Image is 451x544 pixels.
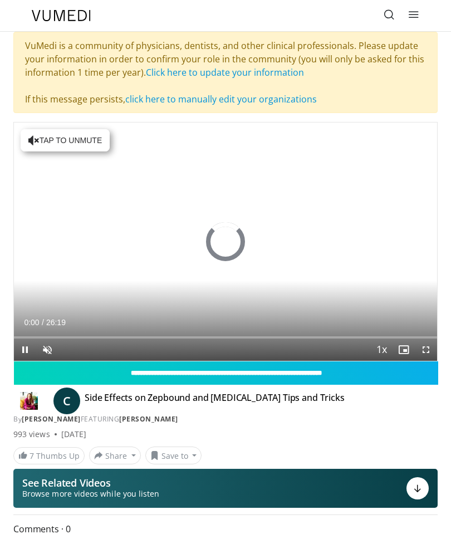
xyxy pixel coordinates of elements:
button: Share [89,447,141,464]
a: [PERSON_NAME] [22,414,81,424]
span: 993 views [13,429,50,440]
button: See Related Videos Browse more videos while you listen [13,469,438,508]
button: Save to [145,447,202,464]
span: 7 [30,450,34,461]
a: [PERSON_NAME] [119,414,178,424]
a: Click here to update your information [146,66,304,79]
img: Dr. Carolynn Francavilla [13,392,45,410]
div: [DATE] [61,429,86,440]
span: Browse more videos while you listen [22,488,159,499]
button: Unmute [36,339,58,361]
a: 7 Thumbs Up [13,447,85,464]
div: VuMedi is a community of physicians, dentists, and other clinical professionals. Please update yo... [13,32,438,113]
button: Playback Rate [370,339,393,361]
p: See Related Videos [22,477,159,488]
span: 0:00 [24,318,39,327]
button: Pause [14,339,36,361]
video-js: Video Player [14,122,437,361]
img: VuMedi Logo [32,10,91,21]
div: Progress Bar [14,336,437,339]
a: C [53,388,80,414]
h4: Side Effects on Zepbound and [MEDICAL_DATA] Tips and Tricks [85,392,345,410]
button: Fullscreen [415,339,437,361]
span: Comments 0 [13,522,438,536]
span: 26:19 [46,318,66,327]
div: By FEATURING [13,414,438,424]
a: click here to manually edit your organizations [125,93,317,105]
button: Enable picture-in-picture mode [393,339,415,361]
button: Tap to unmute [21,129,110,151]
span: / [42,318,44,327]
